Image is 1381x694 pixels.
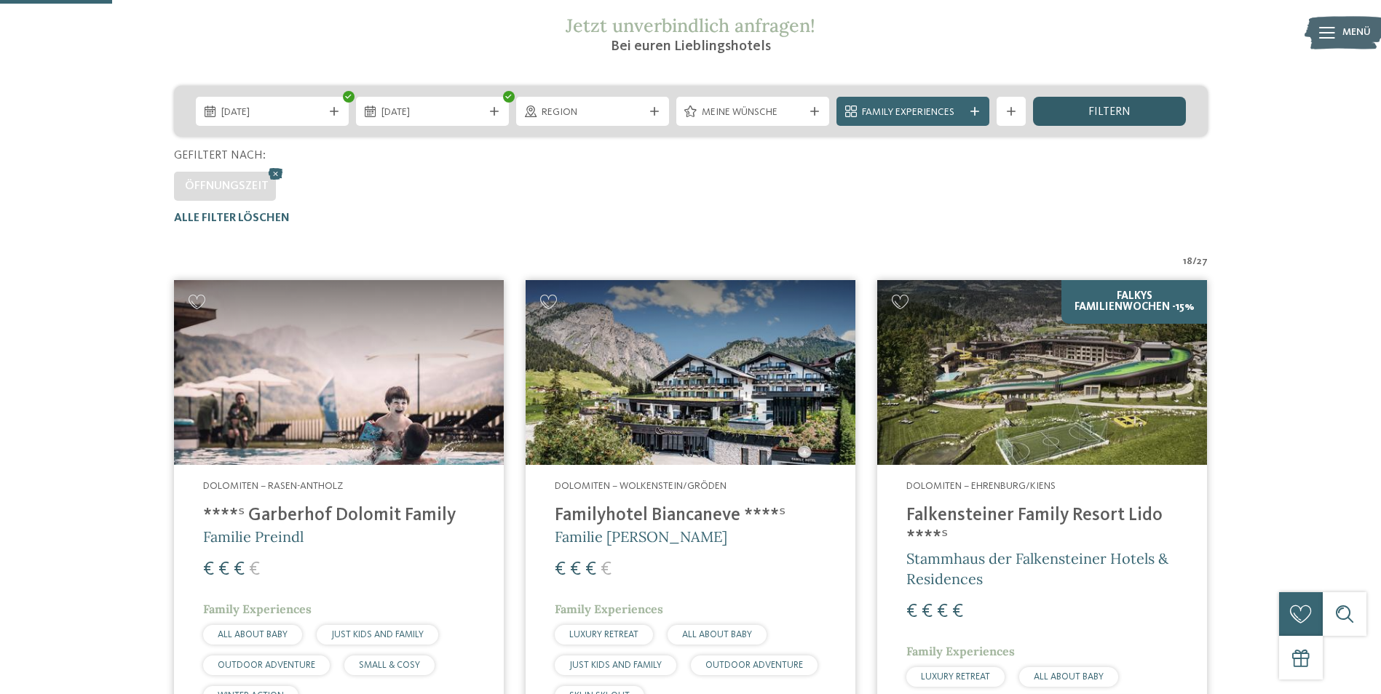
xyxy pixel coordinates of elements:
[221,105,323,120] span: [DATE]
[203,505,475,527] h4: ****ˢ Garberhof Dolomit Family
[203,602,312,616] span: Family Experiences
[906,644,1015,658] span: Family Experiences
[952,602,963,621] span: €
[203,527,304,546] span: Familie Preindl
[1183,255,1192,269] span: 18
[906,481,1056,491] span: Dolomiten – Ehrenburg/Kiens
[937,602,948,621] span: €
[218,630,288,639] span: ALL ABOUT BABY
[526,280,855,466] img: Familienhotels gesucht? Hier findet ihr die besten!
[906,602,917,621] span: €
[585,560,596,579] span: €
[569,630,638,639] span: LUXURY RETREAT
[381,105,483,120] span: [DATE]
[555,481,727,491] span: Dolomiten – Wolkenstein/Gröden
[555,602,663,616] span: Family Experiences
[862,105,964,120] span: Family Experiences
[611,39,771,54] span: Bei euren Lieblingshotels
[174,150,266,161] span: Gefiltert nach:
[906,505,1178,549] h4: Falkensteiner Family Resort Lido ****ˢ
[570,560,581,579] span: €
[555,560,566,579] span: €
[1192,255,1197,269] span: /
[203,560,214,579] span: €
[705,661,803,670] span: OUTDOOR ADVENTURE
[601,560,612,579] span: €
[921,672,990,682] span: LUXURY RETREAT
[1197,255,1208,269] span: 27
[174,212,290,224] span: Alle Filter löschen
[174,280,504,466] img: Familienhotels gesucht? Hier findet ihr die besten!
[185,180,269,192] span: Öffnungszeit
[566,14,815,37] span: Jetzt unverbindlich anfragen!
[203,481,343,491] span: Dolomiten – Rasen-Antholz
[569,661,662,670] span: JUST KIDS AND FAMILY
[555,505,826,527] h4: Familyhotel Biancaneve ****ˢ
[1034,672,1104,682] span: ALL ABOUT BABY
[542,105,644,120] span: Region
[1088,106,1131,118] span: filtern
[249,560,260,579] span: €
[359,661,420,670] span: SMALL & COSY
[906,549,1168,588] span: Stammhaus der Falkensteiner Hotels & Residences
[218,560,229,579] span: €
[702,105,804,120] span: Meine Wünsche
[331,630,424,639] span: JUST KIDS AND FAMILY
[218,661,315,670] span: OUTDOOR ADVENTURE
[555,527,727,546] span: Familie [PERSON_NAME]
[922,602,933,621] span: €
[877,280,1207,466] img: Familienhotels gesucht? Hier findet ihr die besten!
[234,560,245,579] span: €
[682,630,752,639] span: ALL ABOUT BABY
